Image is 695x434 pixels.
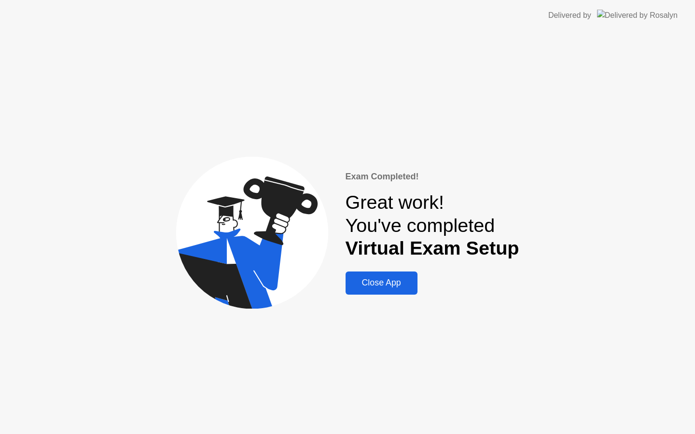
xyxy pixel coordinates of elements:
[597,10,678,21] img: Delivered by Rosalyn
[346,271,417,295] button: Close App
[346,170,519,183] div: Exam Completed!
[346,191,519,260] div: Great work! You've completed
[346,237,519,258] b: Virtual Exam Setup
[348,278,415,288] div: Close App
[548,10,591,21] div: Delivered by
